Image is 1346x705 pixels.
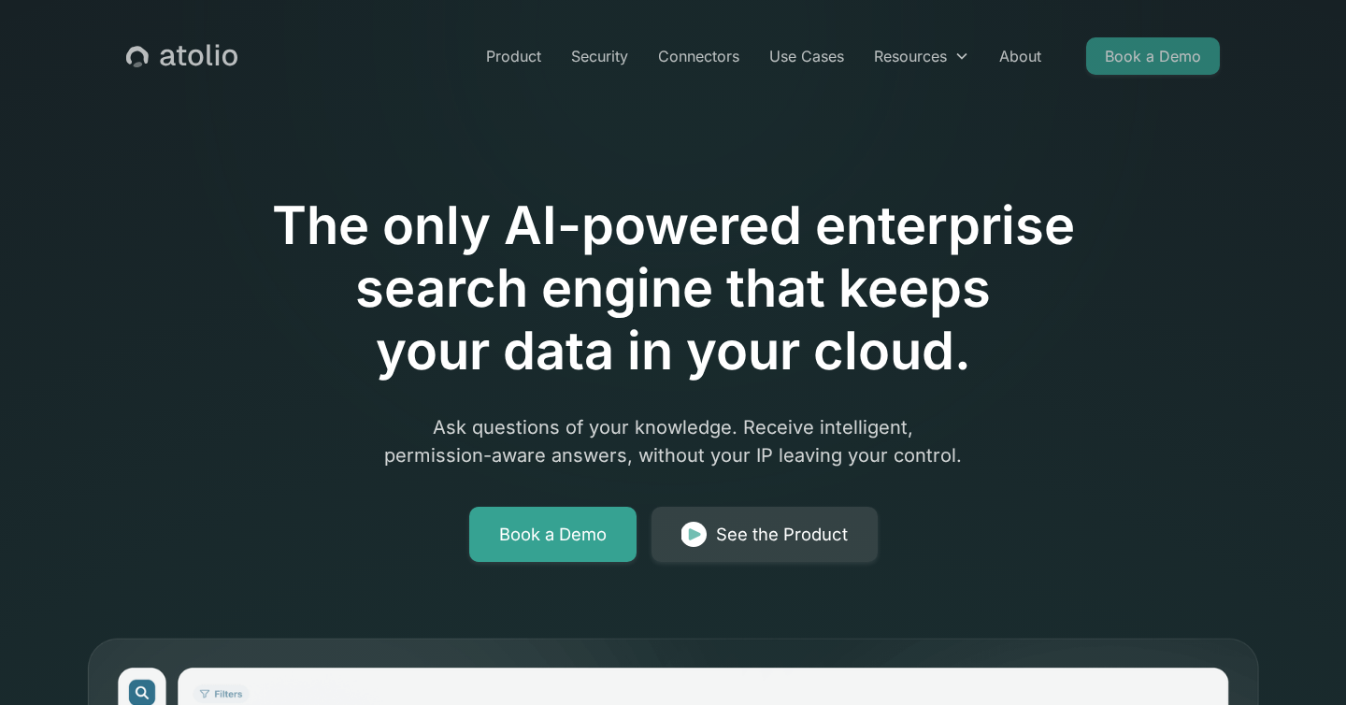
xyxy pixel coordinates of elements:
[1086,37,1220,75] a: Book a Demo
[314,413,1032,469] p: Ask questions of your knowledge. Receive intelligent, permission-aware answers, without your IP l...
[754,37,859,75] a: Use Cases
[643,37,754,75] a: Connectors
[469,507,637,563] a: Book a Demo
[874,45,947,67] div: Resources
[126,44,237,68] a: home
[716,522,848,548] div: See the Product
[556,37,643,75] a: Security
[194,194,1152,383] h1: The only AI-powered enterprise search engine that keeps your data in your cloud.
[984,37,1056,75] a: About
[859,37,984,75] div: Resources
[652,507,878,563] a: See the Product
[471,37,556,75] a: Product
